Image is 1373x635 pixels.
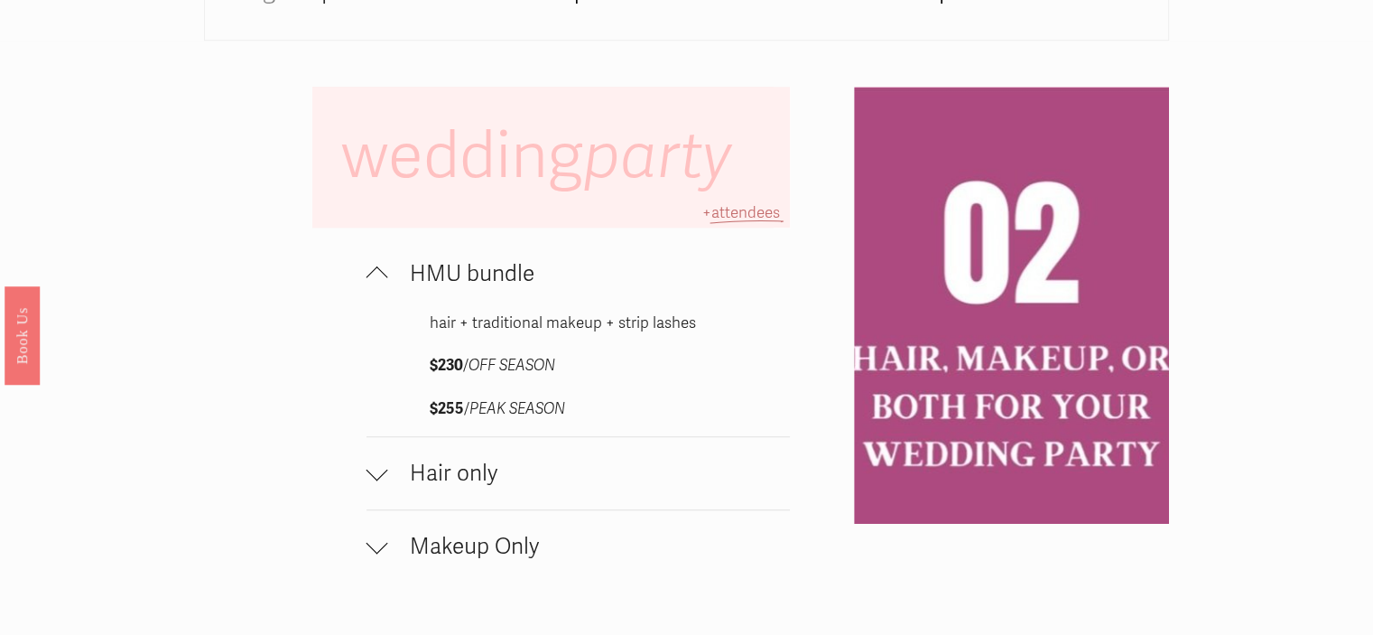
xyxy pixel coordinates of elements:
em: OFF SEASON [468,356,555,375]
span: attendees [711,203,780,222]
p: / [430,396,726,424]
span: HMU bundle [388,260,790,287]
span: Hair only [388,460,790,487]
strong: $255 [430,399,464,418]
button: Hair only [366,437,790,509]
span: wedding [341,117,747,196]
div: HMU bundle [366,310,790,437]
em: PEAK SEASON [469,399,565,418]
em: party [583,117,732,195]
p: hair + traditional makeup + strip lashes [430,310,726,338]
span: Makeup Only [388,533,790,560]
strong: $230 [430,356,463,375]
span: + [702,203,711,222]
button: HMU bundle [366,238,790,310]
p: / [430,352,726,380]
button: Makeup Only [366,510,790,583]
a: Book Us [5,285,40,384]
